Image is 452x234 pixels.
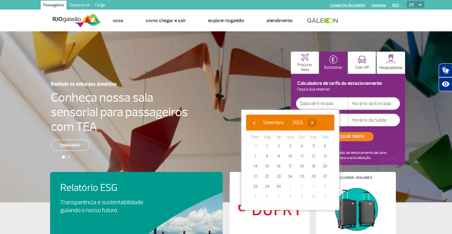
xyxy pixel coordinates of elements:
p: Hospitalidade [379,66,403,70]
bs-datepicker-container: calendar [241,110,339,210]
span: 19 [308,161,318,171]
button: Estacionar [319,52,347,74]
button: ‹ [249,118,259,127]
span: 5 [250,192,260,202]
span: 4 [297,141,307,151]
span: Setembro [263,119,284,126]
span: 6 [320,141,330,151]
h4: Conheça nossa sala sensorial para passageiros com TEA [51,90,188,134]
a: Imprensa [372,3,386,7]
a: Como chegar e sair [146,17,186,24]
p: Estacionar [324,65,343,70]
span: 10 [285,151,295,161]
span: 3 [308,181,318,192]
span: 14 [250,161,260,171]
button: Procurar Voos [291,52,319,74]
h3: Novidade no embarque doméstico [51,77,157,90]
span: 2025 [292,119,303,126]
h4: Relatório ESG [60,182,161,194]
button: › [307,118,317,127]
th: weekday [273,134,285,141]
span: 29 [262,181,272,192]
span: 16 [273,161,284,171]
span: 2 [273,141,284,151]
span: 13 [320,151,330,161]
span: 23 [273,171,284,181]
p: Tempo estimado de deslocamento de carro: Ative a sua localização [319,150,387,161]
th: weekday [308,134,319,141]
span: 18 [297,161,307,171]
img: vipRoom.svg [358,56,366,64]
span: 3 [285,141,295,151]
th: weekday [261,134,273,141]
span: 11 [320,192,330,202]
span: 27 [320,171,330,181]
h4: Guarda-volumes [339,176,372,180]
span: 7 [250,151,260,161]
p: Faça a sua reserva! [296,88,400,91]
span: 28 [250,181,260,192]
span: 6 [262,192,272,202]
p: Transparência e sustentabilidade guiando o nosso futuro. [60,199,150,214]
button: Setembro [259,118,288,127]
button: Sala VIP [348,52,376,74]
a: Passageiros [41,1,67,11]
button: 2025 [288,118,307,127]
span: 17 [285,161,295,171]
a: Saiba mais [51,140,89,151]
img: Guarda-volumes [321,185,390,233]
img: airplaneHome.svg [301,54,309,61]
span: 31 [250,141,260,151]
a: Compra On-line GaleOn [330,3,365,7]
span: 15 [262,161,272,171]
span: 4 [320,181,330,192]
img: carParkingHomeActive.svg [329,55,337,64]
a: Atendimento [266,17,293,24]
th: weekday [285,134,296,141]
span: 2 [297,181,307,192]
a: Relatório ESGTransparência e sustentabilidade guiando o nosso futuro. [60,182,213,214]
th: weekday [296,134,308,141]
span: 11 [297,151,307,161]
span: 9 [273,151,284,161]
button: CALCULAR TARIFA [323,132,374,141]
bs-datepicker-navigation-view: ​ ​ ​ [249,118,317,125]
a: Corporativo [67,1,92,11]
span: 30 [273,181,284,192]
span: 25 [297,171,307,181]
span: 8 [262,151,272,161]
span: 1 [285,181,295,192]
span: 10 [308,192,318,202]
th: weekday [319,134,331,141]
input: Horário da Saída [348,114,400,126]
span: 5 [308,141,318,151]
span: 26 [308,171,318,181]
span: 9 [297,192,307,202]
span: 22 [262,171,272,181]
a: Voos [113,17,123,24]
div: Plugin de acessibilidade da Hand Talk. [439,63,452,91]
a: Explore RIOgaleão [208,17,244,24]
span: 24 [285,171,295,181]
span: 1 [262,141,272,151]
span: 12 [308,151,318,161]
span: 7 [273,192,284,202]
span: 20 [320,161,330,171]
a: Cargo [92,1,108,11]
img: Lojas [235,185,304,233]
button: Abrir tradutor de língua de sinais. [439,63,452,77]
img: hospitality.svg [386,54,396,64]
a: RQS [392,3,399,7]
span: 21 [250,171,260,181]
p: Sala VIP [355,65,369,70]
button: Hospitalidade [377,52,405,74]
th: weekday [250,134,261,141]
input: Data de Entrada [296,97,348,110]
span: 8 [285,192,295,202]
button: Abrir recursos assistivos. [439,77,452,91]
h4: Calculadora de tarifa do estacionamento [296,82,400,85]
p: Procurar Voos [294,63,316,72]
input: Horário da Entrada [348,97,400,110]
